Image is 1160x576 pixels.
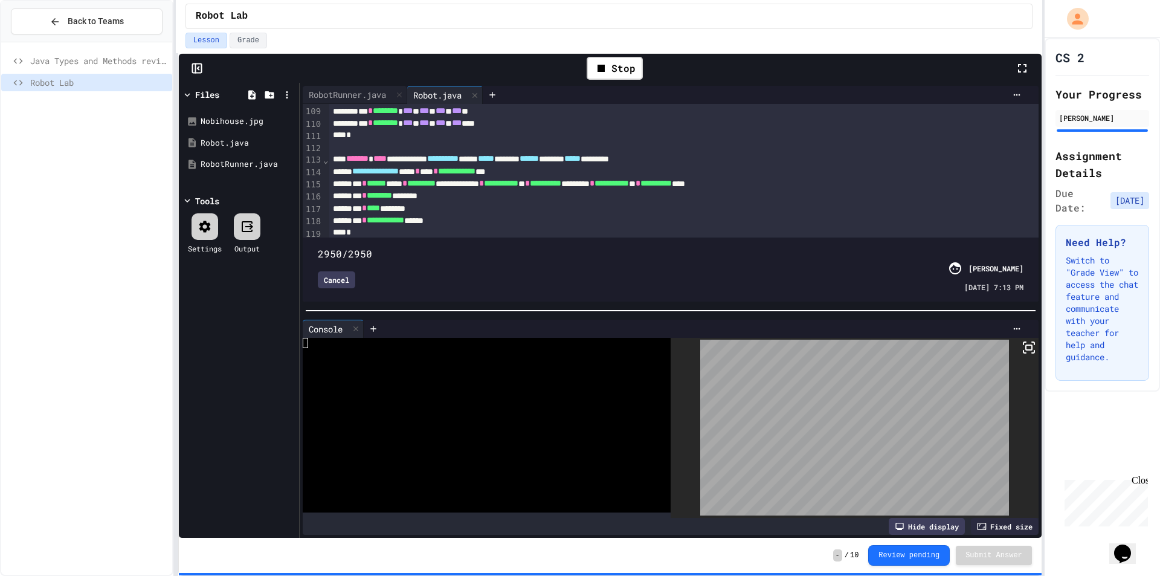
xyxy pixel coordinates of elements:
[303,118,323,131] div: 110
[195,195,219,207] div: Tools
[407,86,483,104] div: Robot.java
[868,545,950,566] button: Review pending
[850,551,859,560] span: 10
[11,8,163,34] button: Back to Teams
[318,247,1023,261] div: 2950/2950
[1060,475,1148,526] iframe: chat widget
[1054,5,1092,33] div: My Account
[1066,254,1139,363] p: Switch to "Grade View" to access the chat feature and communicate with your teacher for help and ...
[303,88,392,101] div: RobotRunner.java
[587,57,643,80] div: Stop
[234,243,260,254] div: Output
[407,89,468,102] div: Robot.java
[323,155,329,165] span: Fold line
[188,243,222,254] div: Settings
[195,88,219,101] div: Files
[889,518,965,535] div: Hide display
[303,154,323,166] div: 113
[964,282,1023,293] span: [DATE] 7:13 PM
[30,76,167,89] span: Robot Lab
[1059,112,1145,123] div: [PERSON_NAME]
[303,216,323,228] div: 118
[956,546,1032,565] button: Submit Answer
[303,228,323,241] div: 119
[1055,49,1084,66] h1: CS 2
[303,204,323,216] div: 117
[303,179,323,191] div: 115
[196,9,248,24] span: Robot Lab
[1055,86,1149,103] h2: Your Progress
[833,549,842,561] span: -
[68,15,124,28] span: Back to Teams
[303,131,323,143] div: 111
[303,167,323,179] div: 114
[1055,186,1106,215] span: Due Date:
[318,271,355,288] div: Cancel
[30,54,167,67] span: Java Types and Methods review
[845,551,849,560] span: /
[303,320,364,338] div: Console
[201,158,295,170] div: RobotRunner.java
[201,115,295,128] div: Nobihouse.jpg
[968,263,1023,274] div: [PERSON_NAME]
[230,33,267,48] button: Grade
[965,551,1022,560] span: Submit Answer
[303,86,407,104] div: RobotRunner.java
[1110,192,1149,209] span: [DATE]
[1055,147,1149,181] h2: Assignment Details
[303,191,323,203] div: 116
[201,137,295,149] div: Robot.java
[971,518,1039,535] div: Fixed size
[185,33,227,48] button: Lesson
[5,5,83,77] div: Chat with us now!Close
[303,106,323,118] div: 109
[1109,528,1148,564] iframe: chat widget
[1066,235,1139,250] h3: Need Help?
[303,143,323,155] div: 112
[303,323,349,335] div: Console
